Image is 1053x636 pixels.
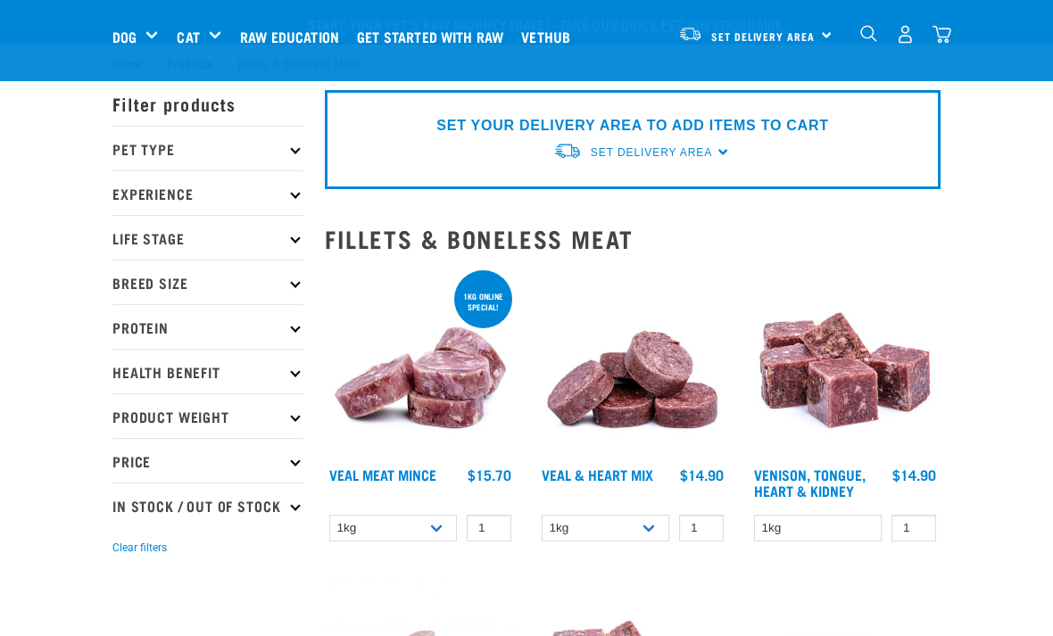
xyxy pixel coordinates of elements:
[537,267,728,458] img: 1152 Veal Heart Medallions 01
[112,304,303,349] p: Protein
[112,170,303,215] p: Experience
[711,33,815,39] span: Set Delivery Area
[112,26,137,47] a: Dog
[112,540,167,556] button: Clear filters
[325,267,516,458] img: 1160 Veal Meat Mince Medallions 01
[754,470,866,494] a: Venison, Tongue, Heart & Kidney
[933,25,951,44] img: home-icon@2x.png
[896,25,915,44] img: user.png
[591,146,712,159] span: Set Delivery Area
[468,467,511,483] div: $15.70
[680,467,724,483] div: $14.90
[517,1,584,72] a: Vethub
[112,349,303,393] p: Health Benefit
[112,260,303,304] p: Breed Size
[352,1,517,72] a: Get started with Raw
[112,215,303,260] p: Life Stage
[112,81,303,126] p: Filter products
[678,26,702,42] img: van-moving.png
[112,126,303,170] p: Pet Type
[325,225,941,252] h2: Fillets & Boneless Meat
[236,1,352,72] a: Raw Education
[892,467,936,483] div: $14.90
[679,515,724,542] input: 1
[329,470,436,478] a: Veal Meat Mince
[750,267,941,458] img: Pile Of Cubed Venison Tongue Mix For Pets
[177,26,199,47] a: Cat
[454,283,512,320] div: 1kg online special!
[891,515,936,542] input: 1
[553,142,582,161] img: van-moving.png
[542,470,653,478] a: Veal & Heart Mix
[467,515,511,542] input: 1
[436,115,828,136] p: SET YOUR DELIVERY AREA TO ADD ITEMS TO CART
[112,393,303,438] p: Product Weight
[112,483,303,527] p: In Stock / Out Of Stock
[860,25,877,42] img: home-icon-1@2x.png
[112,438,303,483] p: Price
